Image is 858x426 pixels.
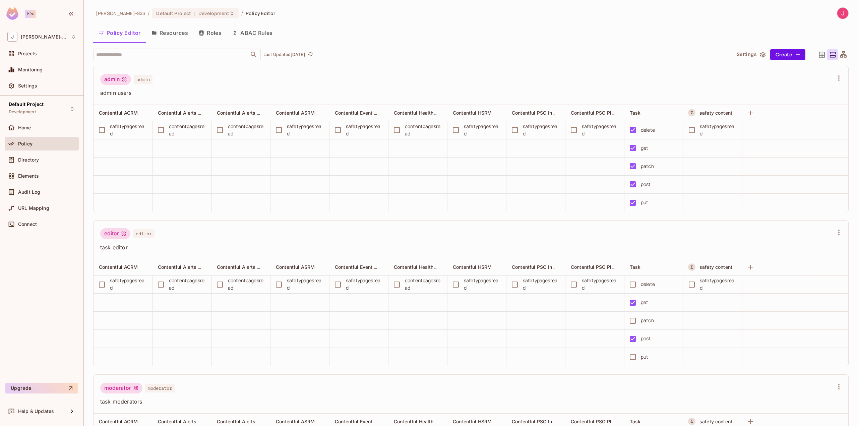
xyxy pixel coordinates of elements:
span: Elements [18,173,39,179]
span: Contentful Alerts Search [217,110,273,116]
button: A Resource Set is a dynamically conditioned resource, defined by real-time criteria. [688,418,695,425]
div: safetypagesread [110,277,147,292]
span: Help & Updates [18,409,54,414]
span: Task [630,419,641,424]
span: moderator [145,384,175,392]
span: Connect [18,222,37,227]
span: task moderators [100,398,834,405]
span: Policy Editor [246,10,275,16]
button: Resources [146,24,193,41]
div: safetypagesread [700,123,737,137]
span: Contentful HSRM [453,264,492,270]
div: put [641,353,648,361]
span: J [7,32,17,42]
div: safetypagesread [346,277,383,292]
div: admin [100,74,131,85]
span: editor [133,229,155,238]
span: Contentful Healthcare Product Alerts [394,110,478,116]
span: Contentful PSO Intelligence [512,264,575,270]
div: safetypagesread [523,277,560,292]
div: contentpagesread [169,277,206,292]
span: Monitoring [18,67,43,72]
span: refresh [308,51,313,58]
div: get [641,299,648,306]
span: Contentful Alerts Search [217,418,273,425]
span: Policy [18,141,33,146]
div: contentpagesread [405,123,442,137]
img: SReyMgAAAABJRU5ErkJggg== [6,7,18,20]
button: A Resource Set is a dynamically conditioned resource, defined by real-time criteria. [688,263,695,271]
span: Contentful Alerts Guide [158,110,211,116]
button: refresh [307,51,315,59]
li: / [241,10,243,16]
span: Contentful ACRM [99,419,138,424]
span: Contentful HSRM [453,110,492,116]
span: Contentful PSO Intelligence [512,110,575,116]
div: safetypagesread [287,123,324,137]
span: admin [134,75,152,84]
button: Upgrade [5,383,78,393]
span: Contentful ASRM [276,419,315,424]
div: post [641,181,651,188]
span: Settings [18,83,37,88]
div: Pro [25,10,36,18]
div: put [641,199,648,206]
div: safetypagesread [523,123,560,137]
span: URL Mapping [18,205,49,211]
span: Contentful Alerts Search [217,264,273,270]
span: Contentful PSO Plus [571,418,617,425]
span: Task [630,264,641,270]
li: / [148,10,149,16]
span: Contentful ASRM [276,264,315,270]
div: safetypagesread [582,123,619,137]
button: Roles [193,24,227,41]
span: Contentful Event Reporting & Analysis [335,418,422,425]
div: delete [641,281,655,288]
div: contentpagesread [169,123,206,137]
button: ABAC Rules [227,24,278,41]
span: Contentful PSO Plus [571,110,617,116]
div: safetypagesread [700,277,737,292]
span: Development [198,10,229,16]
span: Contentful ACRM [99,110,138,116]
span: Directory [18,157,39,163]
div: patch [641,317,654,324]
span: Audit Log [18,189,40,195]
div: safetypagesread [346,123,383,137]
span: Contentful PSO Intelligence [512,418,575,425]
span: Contentful Healthcare Product Alerts [394,264,478,270]
span: Workspace: John-823 [21,34,68,40]
button: Open [249,50,258,59]
span: safety content [699,419,732,424]
span: Contentful Healthcare Product Alerts [394,418,478,425]
div: get [641,144,648,152]
span: the active workspace [96,10,145,16]
div: post [641,335,651,342]
div: safetypagesread [464,123,501,137]
div: safetypagesread [582,277,619,292]
span: Default Project [9,102,44,107]
div: delete [641,126,655,134]
span: Home [18,125,31,130]
button: A Resource Set is a dynamically conditioned resource, defined by real-time criteria. [688,109,695,116]
span: Contentful HSRM [453,419,492,424]
span: Contentful Alerts Guide [158,418,211,425]
div: contentpagesread [405,277,442,292]
div: patch [641,163,654,170]
span: Contentful ACRM [99,264,138,270]
div: safetypagesread [287,277,324,292]
span: Contentful Event Reporting & Analysis [335,110,422,116]
div: editor [100,228,130,239]
span: admin users [100,89,834,97]
span: Projects [18,51,37,56]
div: safetypagesread [110,123,147,137]
span: safety content [699,110,732,116]
div: contentpagesread [228,123,265,137]
span: Development [9,109,36,115]
div: safetypagesread [464,277,501,292]
span: Contentful PSO Plus [571,264,617,270]
span: task editor [100,244,834,251]
img: John Renz [837,8,848,19]
p: Last Updated [DATE] [263,52,305,57]
span: Contentful ASRM [276,110,315,116]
